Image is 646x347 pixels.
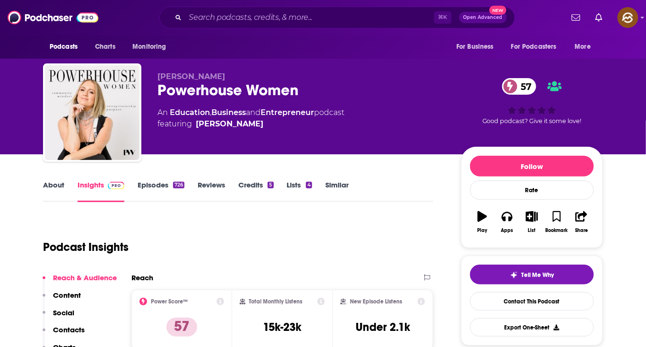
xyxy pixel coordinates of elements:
[151,298,188,305] h2: Power Score™
[261,108,314,117] a: Entrepreneur
[569,205,594,239] button: Share
[502,78,537,95] a: 57
[43,38,90,56] button: open menu
[434,11,452,24] span: ⌘ K
[489,6,506,15] span: New
[470,292,594,311] a: Contact This Podcast
[43,325,85,343] button: Contacts
[53,291,81,300] p: Content
[456,40,494,53] span: For Business
[157,72,225,81] span: [PERSON_NAME]
[470,205,495,239] button: Play
[592,9,606,26] a: Show notifications dropdown
[287,180,312,202] a: Lists4
[510,271,518,279] img: tell me why sparkle
[470,265,594,285] button: tell me why sparkleTell Me Why
[185,10,434,25] input: Search podcasts, credits, & more...
[108,182,124,189] img: Podchaser Pro
[268,182,273,188] div: 5
[501,228,514,233] div: Apps
[505,38,570,56] button: open menu
[618,7,638,28] span: Logged in as hey85204
[470,318,594,337] button: Export One-Sheet
[495,205,519,239] button: Apps
[544,205,569,239] button: Bookmark
[470,180,594,200] div: Rate
[53,325,85,334] p: Contacts
[618,7,638,28] button: Show profile menu
[246,108,261,117] span: and
[43,291,81,308] button: Content
[166,318,197,337] p: 57
[522,271,554,279] span: Tell Me Why
[249,298,303,305] h2: Total Monthly Listens
[325,180,349,202] a: Similar
[528,228,536,233] div: List
[450,38,506,56] button: open menu
[132,40,166,53] span: Monitoring
[463,15,503,20] span: Open Advanced
[511,40,557,53] span: For Podcasters
[356,320,410,334] h3: Under 2.1k
[263,320,301,334] h3: 15k-23k
[238,180,273,202] a: Credits5
[350,298,402,305] h2: New Episode Listens
[45,65,140,160] img: Powerhouse Women
[482,117,582,125] span: Good podcast? Give it some love!
[78,180,124,202] a: InsightsPodchaser Pro
[131,273,153,282] h2: Reach
[568,38,603,56] button: open menu
[53,273,117,282] p: Reach & Audience
[126,38,178,56] button: open menu
[43,273,117,291] button: Reach & Audience
[43,240,129,254] h1: Podcast Insights
[89,38,121,56] a: Charts
[512,78,537,95] span: 57
[618,7,638,28] img: User Profile
[53,308,74,317] p: Social
[159,7,515,28] div: Search podcasts, credits, & more...
[8,9,98,27] img: Podchaser - Follow, Share and Rate Podcasts
[43,180,64,202] a: About
[459,12,507,23] button: Open AdvancedNew
[198,180,225,202] a: Reviews
[43,308,74,326] button: Social
[520,205,544,239] button: List
[575,40,591,53] span: More
[478,228,488,233] div: Play
[211,108,246,117] a: Business
[196,118,263,130] div: [PERSON_NAME]
[568,9,584,26] a: Show notifications dropdown
[575,228,588,233] div: Share
[157,118,344,130] span: featuring
[170,108,210,117] a: Education
[138,180,184,202] a: Episodes726
[173,182,184,188] div: 726
[95,40,115,53] span: Charts
[157,107,344,130] div: An podcast
[210,108,211,117] span: ,
[546,228,568,233] div: Bookmark
[470,156,594,177] button: Follow
[306,182,312,188] div: 4
[461,72,603,131] div: 57Good podcast? Give it some love!
[50,40,78,53] span: Podcasts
